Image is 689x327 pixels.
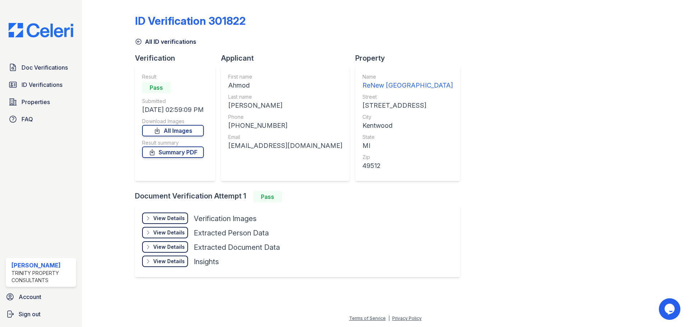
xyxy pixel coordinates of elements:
span: FAQ [22,115,33,123]
div: Zip [362,154,453,161]
div: [DATE] 02:59:09 PM [142,105,204,115]
div: Insights [194,257,219,267]
div: [PERSON_NAME] [228,101,342,111]
a: Summary PDF [142,146,204,158]
div: ID Verification 301822 [135,14,246,27]
a: Terms of Service [349,316,386,321]
div: Kentwood [362,121,453,131]
div: Result [142,73,204,80]
span: ID Verifications [22,80,62,89]
iframe: chat widget [659,298,682,320]
div: Property [355,53,466,63]
div: Verification [135,53,221,63]
a: ID Verifications [6,78,76,92]
span: Doc Verifications [22,63,68,72]
a: All ID verifications [135,37,196,46]
div: ReNew [GEOGRAPHIC_DATA] [362,80,453,90]
span: Sign out [19,310,41,318]
div: City [362,113,453,121]
span: Properties [22,98,50,106]
div: Submitted [142,98,204,105]
a: FAQ [6,112,76,126]
div: First name [228,73,342,80]
div: [EMAIL_ADDRESS][DOMAIN_NAME] [228,141,342,151]
div: 49512 [362,161,453,171]
div: View Details [153,258,185,265]
div: Extracted Person Data [194,228,269,238]
div: Download Images [142,118,204,125]
div: [PHONE_NUMBER] [228,121,342,131]
div: Extracted Document Data [194,242,280,252]
div: View Details [153,215,185,222]
a: Sign out [3,307,79,321]
div: [STREET_ADDRESS] [362,101,453,111]
div: Trinity Property Consultants [11,270,73,284]
div: [PERSON_NAME] [11,261,73,270]
a: Account [3,290,79,304]
div: Name [362,73,453,80]
a: Doc Verifications [6,60,76,75]
div: Applicant [221,53,355,63]
a: Privacy Policy [392,316,422,321]
div: Pass [142,82,171,93]
div: Last name [228,93,342,101]
a: Name ReNew [GEOGRAPHIC_DATA] [362,73,453,90]
img: CE_Logo_Blue-a8612792a0a2168367f1c8372b55b34899dd931a85d93a1a3d3e32e68fde9ad4.png [3,23,79,37]
span: Account [19,293,41,301]
a: All Images [142,125,204,136]
div: Ahmod [228,80,342,90]
div: MI [362,141,453,151]
div: | [388,316,390,321]
div: State [362,134,453,141]
div: Document Verification Attempt 1 [135,191,466,202]
div: View Details [153,229,185,236]
div: View Details [153,243,185,251]
div: Phone [228,113,342,121]
div: Pass [253,191,282,202]
div: Email [228,134,342,141]
a: Properties [6,95,76,109]
div: Result summary [142,139,204,146]
div: Street [362,93,453,101]
div: Verification Images [194,214,257,224]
